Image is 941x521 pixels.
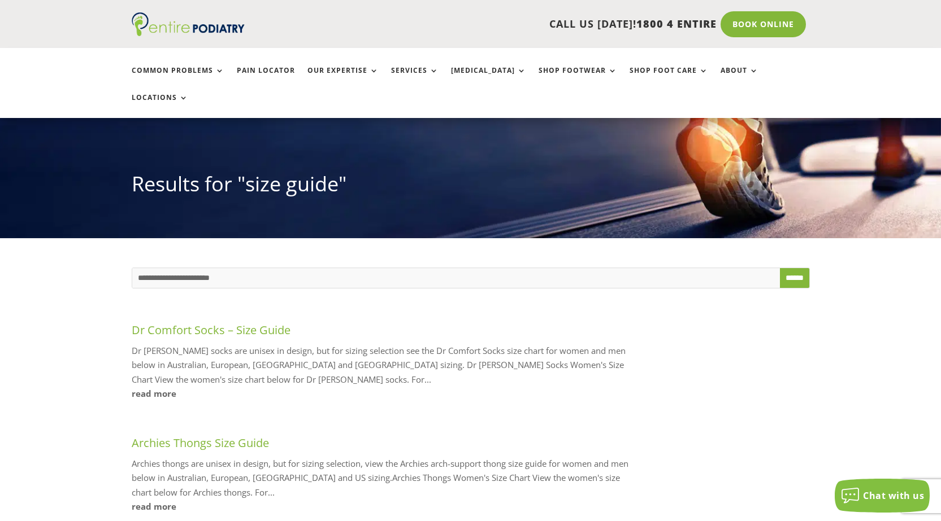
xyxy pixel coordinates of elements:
[132,27,245,38] a: Entire Podiatry
[132,12,245,36] img: logo (1)
[835,479,930,513] button: Chat with us
[451,67,526,91] a: [MEDICAL_DATA]
[288,17,717,32] p: CALL US [DATE]!
[636,17,717,30] span: 1800 4 ENTIRE
[391,67,439,91] a: Services
[132,67,224,91] a: Common Problems
[721,11,806,37] a: Book Online
[721,67,758,91] a: About
[132,500,640,514] a: read more
[539,67,617,91] a: Shop Footwear
[132,322,290,338] a: Dr Comfort Socks – Size Guide
[630,67,708,91] a: Shop Foot Care
[132,387,640,401] a: read more
[132,170,810,204] h1: Results for "size guide"
[237,67,295,91] a: Pain Locator
[863,489,924,502] span: Chat with us
[132,94,188,118] a: Locations
[132,344,640,387] p: Dr [PERSON_NAME] socks are unisex in design, but for sizing selection see the Dr Comfort Socks si...
[132,435,269,450] a: Archies Thongs Size Guide
[307,67,379,91] a: Our Expertise
[132,457,640,500] p: Archies thongs are unisex in design, but for sizing selection, view the Archies arch-support thon...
